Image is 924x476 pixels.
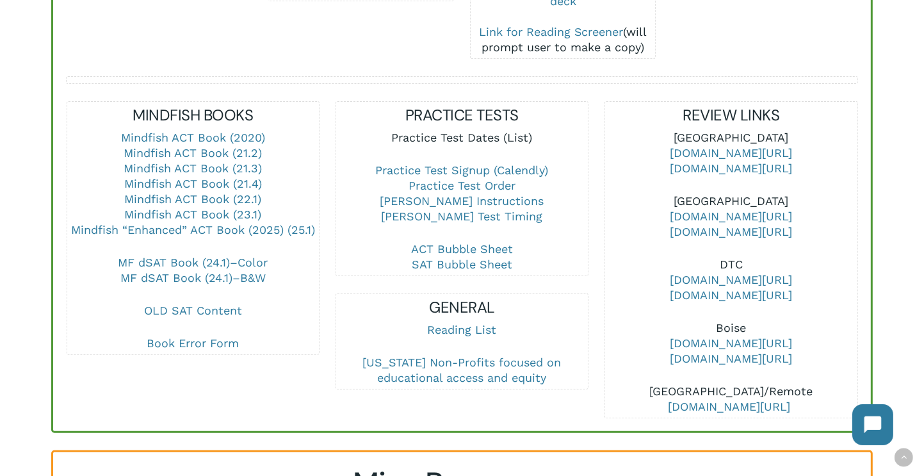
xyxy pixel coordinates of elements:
[124,177,262,190] a: Mindfish ACT Book (21.4)
[411,242,513,256] a: ACT Bubble Sheet
[670,161,792,175] a: [DOMAIN_NAME][URL]
[382,209,543,223] a: [PERSON_NAME] Test Timing
[363,356,562,384] a: [US_STATE] Non-Profits focused on educational access and equity
[839,391,906,458] iframe: Chatbot
[124,192,261,206] a: Mindfish ACT Book (22.1)
[605,105,857,126] h5: REVIEW LINKS
[376,163,549,177] a: Practice Test Signup (Calendly)
[605,130,857,193] p: [GEOGRAPHIC_DATA]
[336,297,588,318] h5: GENERAL
[471,24,655,55] div: (will prompt user to make a copy)
[670,209,792,223] a: [DOMAIN_NAME][URL]
[479,25,624,38] a: Link for Reading Screener
[605,257,857,320] p: DTC
[670,336,792,350] a: [DOMAIN_NAME][URL]
[412,258,512,271] a: SAT Bubble Sheet
[670,288,792,302] a: [DOMAIN_NAME][URL]
[124,146,262,160] a: Mindfish ACT Book (21.2)
[670,273,792,286] a: [DOMAIN_NAME][URL]
[121,131,265,144] a: Mindfish ACT Book (2020)
[120,271,266,284] a: MF dSAT Book (24.1)–B&W
[670,146,792,160] a: [DOMAIN_NAME][URL]
[336,105,588,126] h5: PRACTICE TESTS
[668,400,790,413] a: [DOMAIN_NAME][URL]
[124,208,261,221] a: Mindfish ACT Book (23.1)
[67,105,319,126] h5: MINDFISH BOOKS
[670,225,792,238] a: [DOMAIN_NAME][URL]
[380,194,544,208] a: [PERSON_NAME] Instructions
[670,352,792,365] a: [DOMAIN_NAME][URL]
[144,304,242,317] a: OLD SAT Content
[118,256,268,269] a: MF dSAT Book (24.1)–Color
[147,336,239,350] a: Book Error Form
[605,193,857,257] p: [GEOGRAPHIC_DATA]
[71,223,315,236] a: Mindfish “Enhanced” ACT Book (2025) (25.1)
[605,320,857,384] p: Boise
[392,131,533,144] a: Practice Test Dates (List)
[428,323,497,336] a: Reading List
[124,161,262,175] a: Mindfish ACT Book (21.3)
[409,179,515,192] a: Practice Test Order
[605,384,857,414] p: [GEOGRAPHIC_DATA]/Remote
